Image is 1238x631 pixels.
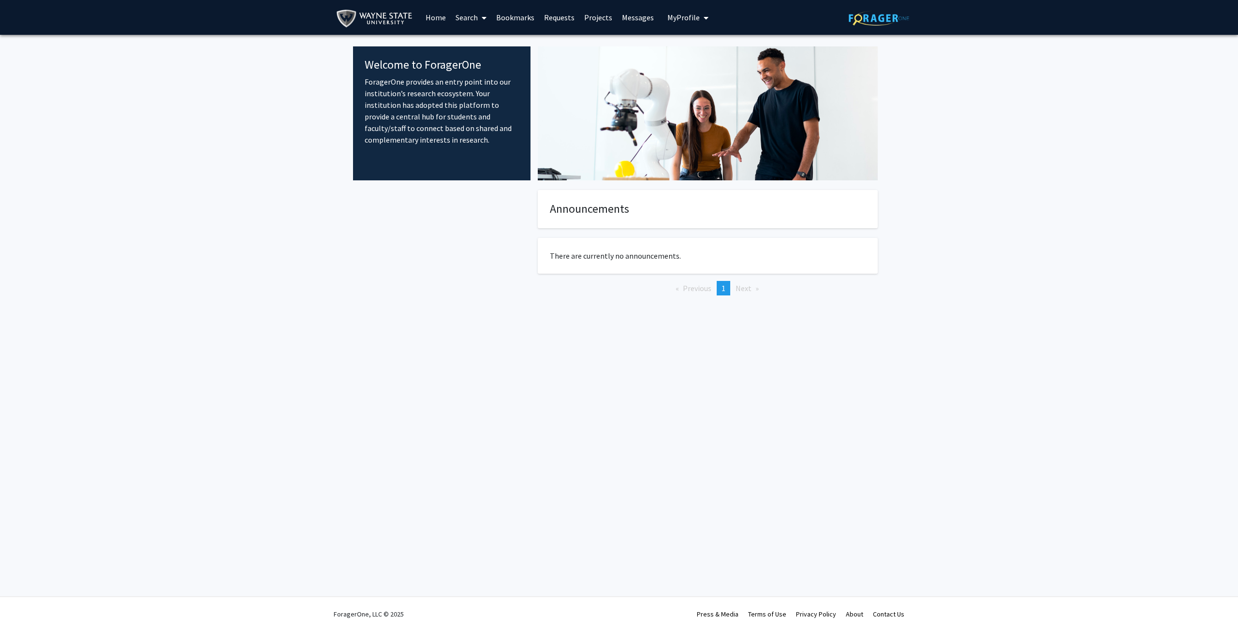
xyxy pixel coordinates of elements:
ul: Pagination [538,281,878,295]
p: ForagerOne provides an entry point into our institution’s research ecosystem. Your institution ha... [365,76,519,146]
a: Search [451,0,491,34]
a: Privacy Policy [796,610,836,618]
a: Contact Us [873,610,904,618]
span: My Profile [667,13,700,22]
img: Wayne State University Logo [336,8,417,29]
div: ForagerOne, LLC © 2025 [334,597,404,631]
a: Bookmarks [491,0,539,34]
h4: Announcements [550,202,866,216]
span: 1 [722,283,725,293]
span: Next [736,283,752,293]
a: Home [421,0,451,34]
iframe: Chat [7,587,41,624]
span: Previous [683,283,711,293]
a: Press & Media [697,610,738,618]
h4: Welcome to ForagerOne [365,58,519,72]
a: Terms of Use [748,610,786,618]
img: Cover Image [538,46,878,180]
a: Projects [579,0,617,34]
img: ForagerOne Logo [849,11,909,26]
a: Requests [539,0,579,34]
a: About [846,610,863,618]
p: There are currently no announcements. [550,250,866,262]
a: Messages [617,0,659,34]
